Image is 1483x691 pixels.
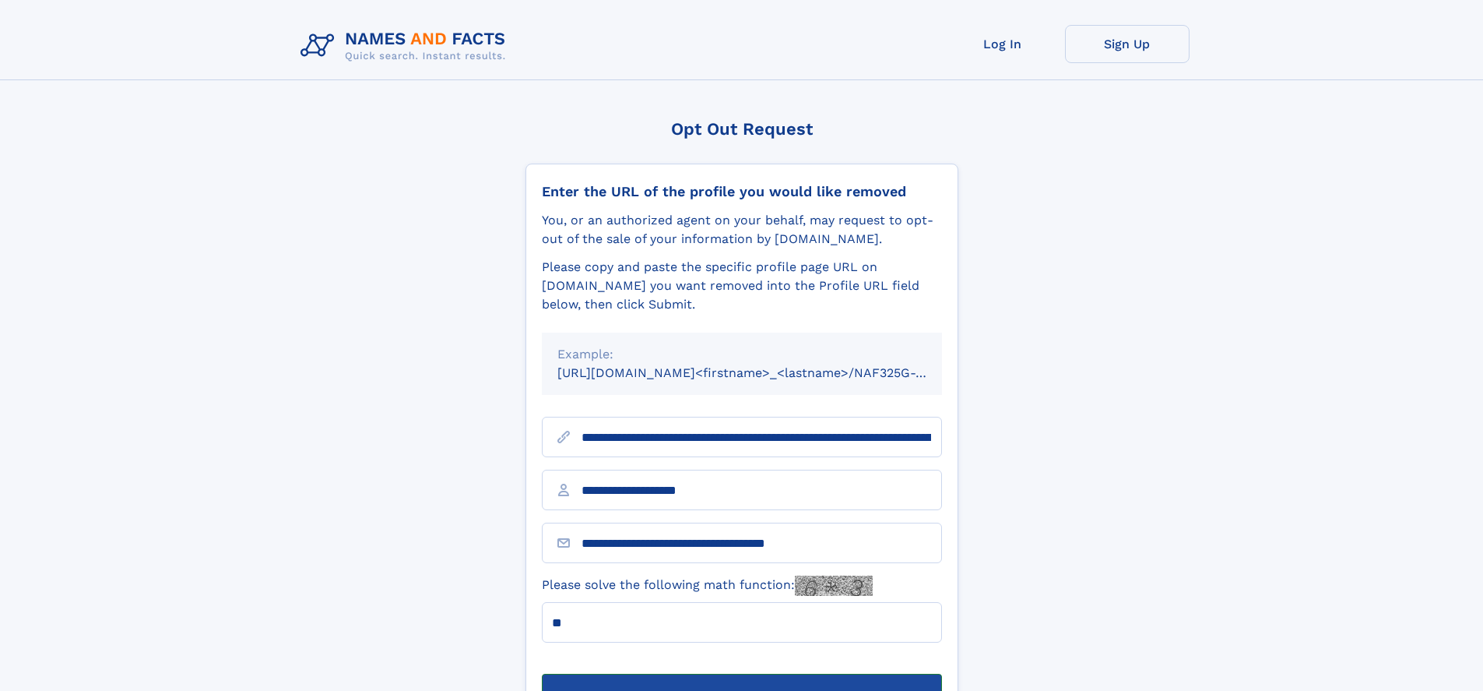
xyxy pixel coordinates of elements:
[542,211,942,249] div: You, or an authorized agent on your behalf, may request to opt-out of the sale of your informatio...
[542,576,873,596] label: Please solve the following math function:
[1065,25,1190,63] a: Sign Up
[542,183,942,200] div: Enter the URL of the profile you would like removed
[557,345,926,364] div: Example:
[542,258,942,314] div: Please copy and paste the specific profile page URL on [DOMAIN_NAME] you want removed into the Pr...
[940,25,1065,63] a: Log In
[525,119,958,139] div: Opt Out Request
[557,365,972,380] small: [URL][DOMAIN_NAME]<firstname>_<lastname>/NAF325G-xxxxxxxx
[294,25,518,67] img: Logo Names and Facts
